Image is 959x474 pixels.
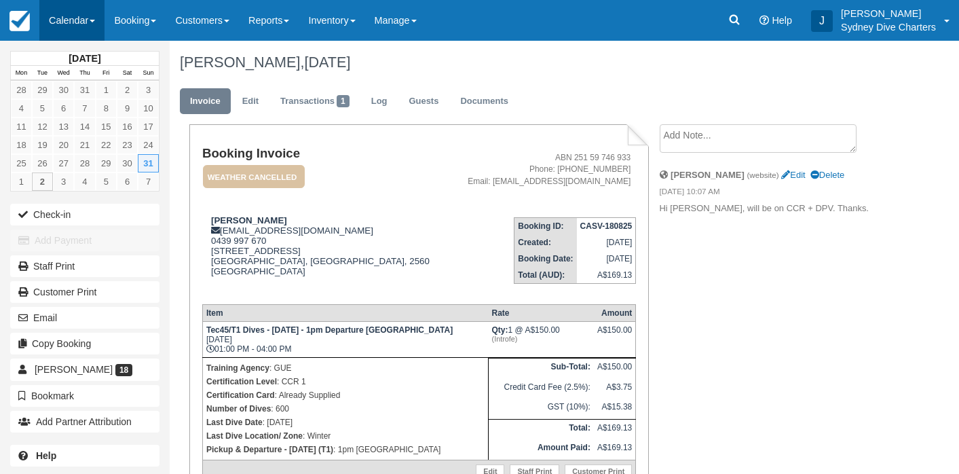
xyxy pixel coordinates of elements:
strong: Number of Dives [206,404,271,414]
a: 13 [53,117,74,136]
th: Sun [138,66,159,81]
td: [DATE] 01:00 PM - 04:00 PM [202,322,488,358]
td: A$15.38 [594,399,636,419]
th: Wed [53,66,74,81]
a: 2 [32,172,53,191]
a: 20 [53,136,74,154]
span: [PERSON_NAME] [35,364,113,375]
div: J [811,10,833,32]
td: A$150.00 [594,359,636,379]
a: Log [361,88,398,115]
strong: Qty [492,325,508,335]
a: 1 [11,172,32,191]
a: 12 [32,117,53,136]
th: Item [202,305,488,322]
strong: Last Dive Date [206,418,263,427]
a: 18 [11,136,32,154]
a: 27 [53,154,74,172]
strong: Tec45/T1 Dives - [DATE] - 1pm Departure [GEOGRAPHIC_DATA] [206,325,453,335]
em: WEATHER CANCELLED [203,165,305,189]
small: (website) [747,170,778,179]
a: 11 [11,117,32,136]
th: Mon [11,66,32,81]
i: Help [759,16,769,25]
a: 28 [11,81,32,99]
td: A$169.13 [594,419,636,439]
strong: Training Agency [206,363,269,373]
em: (Introfe) [492,335,590,343]
a: 31 [74,81,95,99]
button: Add Partner Attribution [10,411,159,433]
strong: [DATE] [69,53,100,64]
strong: Certification Card [206,390,275,400]
button: Email [10,307,159,329]
a: Edit [232,88,269,115]
p: Hi [PERSON_NAME], will be on CCR + DPV. Thanks. [660,202,879,215]
a: Guests [398,88,449,115]
a: Invoice [180,88,231,115]
a: 30 [117,154,138,172]
th: Sat [117,66,138,81]
a: 29 [96,154,117,172]
p: [PERSON_NAME] [841,7,936,20]
th: Amount Paid: [489,439,594,460]
a: Help [10,445,159,467]
a: Delete [810,170,844,180]
th: Thu [74,66,95,81]
a: 7 [74,99,95,117]
p: Sydney Dive Charters [841,20,936,34]
a: 22 [96,136,117,154]
div: A$150.00 [597,325,632,346]
a: Edit [781,170,805,180]
button: Add Payment [10,230,159,251]
strong: Last Dive Location/ Zone [206,431,303,441]
td: A$169.13 [577,267,636,284]
a: 28 [74,154,95,172]
span: [DATE] [304,54,350,71]
a: 3 [138,81,159,99]
h1: [PERSON_NAME], [180,54,879,71]
strong: Certification Level [206,377,277,386]
th: Total: [489,419,594,439]
a: Transactions1 [270,88,360,115]
a: 4 [74,172,95,191]
a: 21 [74,136,95,154]
p: : Winter [206,429,485,443]
a: 1 [96,81,117,99]
th: Created: [514,234,577,251]
th: Total (AUD): [514,267,577,284]
a: 10 [138,99,159,117]
span: Help [772,15,792,26]
th: Booking ID: [514,217,577,234]
a: 24 [138,136,159,154]
a: 15 [96,117,117,136]
a: 7 [138,172,159,191]
p: : 600 [206,402,485,416]
a: 6 [53,99,74,117]
button: Copy Booking [10,333,159,354]
p: : [DATE] [206,416,485,429]
address: ABN 251 59 746 933 Phone: [PHONE_NUMBER] Email: [EMAIL_ADDRESS][DOMAIN_NAME] [453,152,631,187]
th: Tue [32,66,53,81]
a: 3 [53,172,74,191]
b: Help [36,450,56,461]
p: : Already Supplied [206,388,485,402]
a: 30 [53,81,74,99]
th: Booking Date: [514,251,577,267]
strong: [PERSON_NAME] [211,215,287,225]
div: [EMAIL_ADDRESS][DOMAIN_NAME] 0439 997 670 [STREET_ADDRESS] [GEOGRAPHIC_DATA], [GEOGRAPHIC_DATA], ... [202,215,448,293]
a: 5 [32,99,53,117]
strong: [PERSON_NAME] [671,170,745,180]
th: Fri [96,66,117,81]
td: A$3.75 [594,379,636,399]
td: [DATE] [577,251,636,267]
a: 29 [32,81,53,99]
a: Documents [450,88,519,115]
strong: Pickup & Departure - [DATE] (T1) [206,445,333,454]
a: WEATHER CANCELLED [202,164,300,189]
a: 23 [117,136,138,154]
td: 1 @ A$150.00 [489,322,594,358]
a: 26 [32,154,53,172]
button: Check-in [10,204,159,225]
a: Customer Print [10,281,159,303]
